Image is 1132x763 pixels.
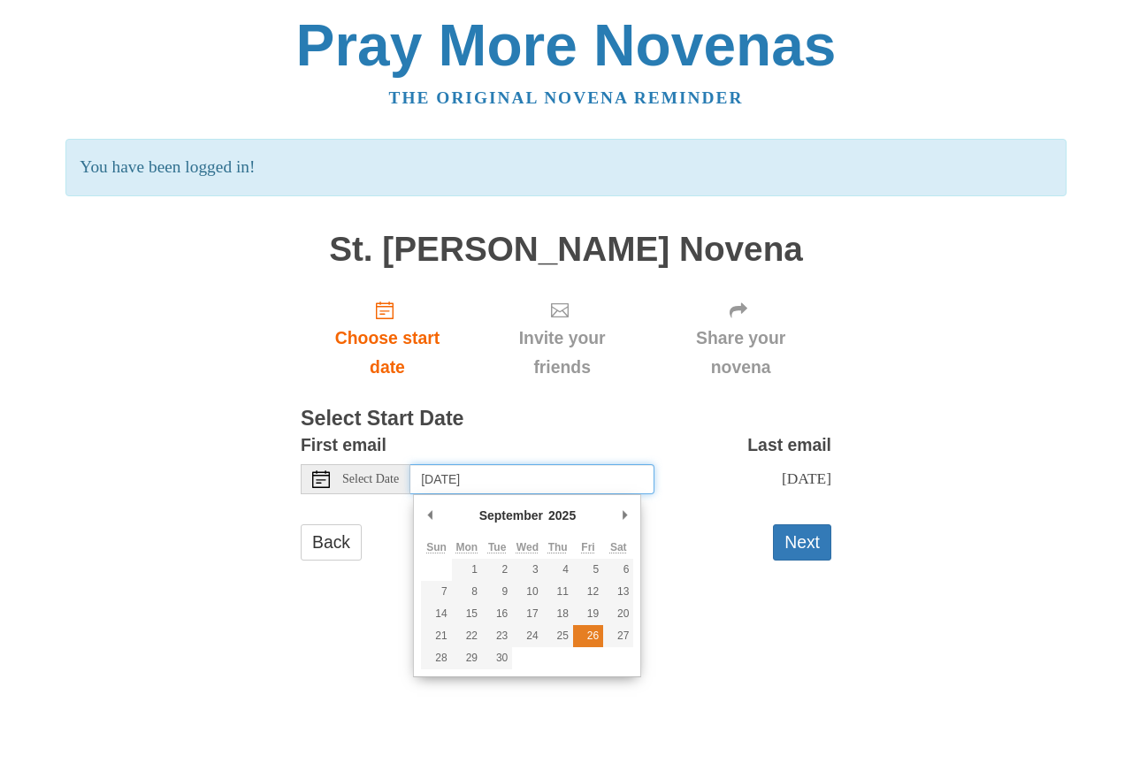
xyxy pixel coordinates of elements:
button: 11 [543,581,573,603]
button: 7 [421,581,451,603]
button: Previous Month [421,502,439,529]
button: 20 [603,603,633,625]
button: 19 [573,603,603,625]
a: Pray More Novenas [296,12,837,78]
button: 30 [482,647,512,669]
button: 12 [573,581,603,603]
button: Next [773,524,831,561]
button: 1 [452,559,482,581]
button: 14 [421,603,451,625]
abbr: Saturday [610,541,627,553]
button: Next Month [616,502,633,529]
button: 5 [573,559,603,581]
button: 16 [482,603,512,625]
button: 4 [543,559,573,581]
button: 22 [452,625,482,647]
button: 27 [603,625,633,647]
button: 13 [603,581,633,603]
button: 9 [482,581,512,603]
div: Click "Next" to confirm your start date first. [474,286,650,391]
div: Click "Next" to confirm your start date first. [650,286,831,391]
abbr: Friday [581,541,594,553]
abbr: Tuesday [488,541,506,553]
abbr: Monday [456,541,478,553]
button: 25 [543,625,573,647]
button: 6 [603,559,633,581]
label: First email [301,431,386,460]
abbr: Wednesday [516,541,539,553]
button: 2 [482,559,512,581]
button: 3 [512,559,542,581]
abbr: Thursday [548,541,568,553]
div: September [477,502,546,529]
h3: Select Start Date [301,408,831,431]
span: Share your novena [668,324,814,382]
input: Use the arrow keys to pick a date [410,464,654,494]
abbr: Sunday [426,541,447,553]
button: 17 [512,603,542,625]
button: 10 [512,581,542,603]
a: Choose start date [301,286,474,391]
h1: St. [PERSON_NAME] Novena [301,231,831,269]
button: 29 [452,647,482,669]
button: 23 [482,625,512,647]
div: 2025 [546,502,578,529]
span: Choose start date [318,324,456,382]
button: 24 [512,625,542,647]
span: Select Date [342,473,399,485]
a: Back [301,524,362,561]
button: 28 [421,647,451,669]
label: Last email [747,431,831,460]
p: You have been logged in! [65,139,1066,196]
button: 21 [421,625,451,647]
span: [DATE] [782,469,831,487]
button: 26 [573,625,603,647]
span: Invite your friends [492,324,632,382]
button: 8 [452,581,482,603]
button: 18 [543,603,573,625]
a: The original novena reminder [389,88,744,107]
button: 15 [452,603,482,625]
